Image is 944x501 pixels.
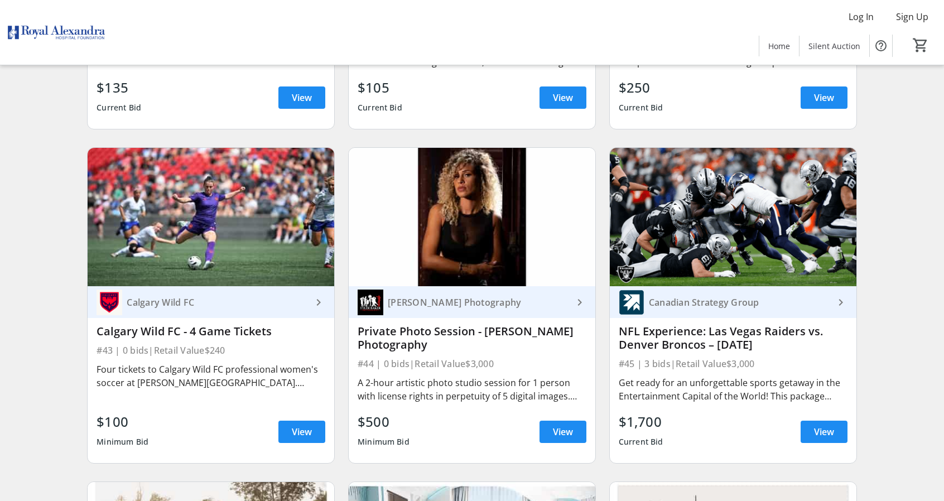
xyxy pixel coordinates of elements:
[97,98,141,118] div: Current Bid
[610,286,856,318] a: Canadian Strategy GroupCanadian Strategy Group
[834,296,847,309] mat-icon: keyboard_arrow_right
[814,91,834,104] span: View
[540,421,586,443] a: View
[768,40,790,52] span: Home
[312,296,325,309] mat-icon: keyboard_arrow_right
[870,35,892,57] button: Help
[358,98,402,118] div: Current Bid
[619,412,663,432] div: $1,700
[97,325,325,338] div: Calgary Wild FC - 4 Game Tickets
[97,343,325,358] div: #43 | 0 bids | Retail Value $240
[896,10,928,23] span: Sign Up
[97,78,141,98] div: $135
[358,412,410,432] div: $500
[278,86,325,109] a: View
[358,432,410,452] div: Minimum Bid
[553,425,573,439] span: View
[840,8,883,26] button: Log In
[814,425,834,439] span: View
[358,290,383,315] img: Tyler Baker Photography
[801,421,847,443] a: View
[278,421,325,443] a: View
[292,91,312,104] span: View
[619,325,847,351] div: NFL Experience: Las Vegas Raiders vs. Denver Broncos – [DATE]
[349,148,595,286] img: Private Photo Session - Tyler Baker Photography
[358,325,586,351] div: Private Photo Session - [PERSON_NAME] Photography
[619,356,847,372] div: #45 | 3 bids | Retail Value $3,000
[358,356,586,372] div: #44 | 0 bids | Retail Value $3,000
[801,86,847,109] a: View
[799,36,869,56] a: Silent Auction
[610,148,856,286] img: NFL Experience: Las Vegas Raiders vs. Denver Broncos – December 7, 2025
[849,10,874,23] span: Log In
[88,148,334,286] img: Calgary Wild FC - 4 Game Tickets
[619,78,663,98] div: $250
[553,91,573,104] span: View
[97,432,148,452] div: Minimum Bid
[122,297,312,308] div: Calgary Wild FC
[7,4,106,60] img: Royal Alexandra Hospital Foundation's Logo
[349,286,595,318] a: Tyler Baker Photography[PERSON_NAME] Photography
[619,290,644,315] img: Canadian Strategy Group
[887,8,937,26] button: Sign Up
[619,432,663,452] div: Current Bid
[759,36,799,56] a: Home
[808,40,860,52] span: Silent Auction
[619,98,663,118] div: Current Bid
[619,376,847,403] div: Get ready for an unforgettable sports getaway in the Entertainment Capital of the World! This pac...
[97,363,325,389] div: Four tickets to Calgary Wild FC professional women's soccer at [PERSON_NAME][GEOGRAPHIC_DATA]. Ex...
[97,290,122,315] img: Calgary Wild FC
[88,286,334,318] a: Calgary Wild FCCalgary Wild FC
[358,78,402,98] div: $105
[358,376,586,403] div: A 2-hour artistic photo studio session for 1 person with license rights in perpetuity of 5 digita...
[292,425,312,439] span: View
[911,35,931,55] button: Cart
[540,86,586,109] a: View
[573,296,586,309] mat-icon: keyboard_arrow_right
[383,297,573,308] div: [PERSON_NAME] Photography
[644,297,834,308] div: Canadian Strategy Group
[97,412,148,432] div: $100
